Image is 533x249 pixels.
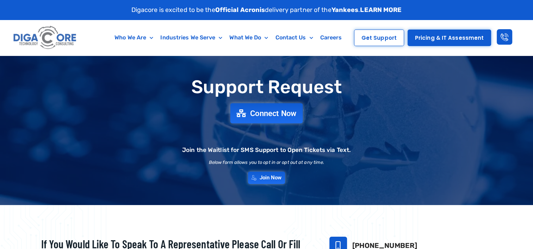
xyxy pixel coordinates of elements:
img: Digacore logo 1 [12,24,79,52]
span: Join Now [260,175,282,180]
a: What We Do [226,30,272,46]
a: Join Now [248,172,285,184]
a: Who We Are [111,30,157,46]
a: Contact Us [272,30,316,46]
span: Get Support [361,35,397,40]
a: Careers [317,30,346,46]
a: Pricing & IT Assessment [408,30,491,46]
a: Get Support [354,30,404,46]
nav: Menu [107,30,349,46]
h2: Join the Waitlist for SMS Support to Open Tickets via Text. [182,147,351,153]
h2: Below form allows you to opt in or opt out at any time. [209,160,324,165]
h1: Support Request [24,77,510,97]
a: Connect Now [230,103,303,123]
a: LEARN MORE [360,6,402,14]
span: Pricing & IT Assessment [415,35,484,40]
strong: Yankees [331,6,359,14]
span: Connect Now [250,109,297,117]
a: Industries We Serve [157,30,226,46]
p: Digacore is excited to be the delivery partner of the . [131,5,402,15]
strong: Official Acronis [215,6,265,14]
